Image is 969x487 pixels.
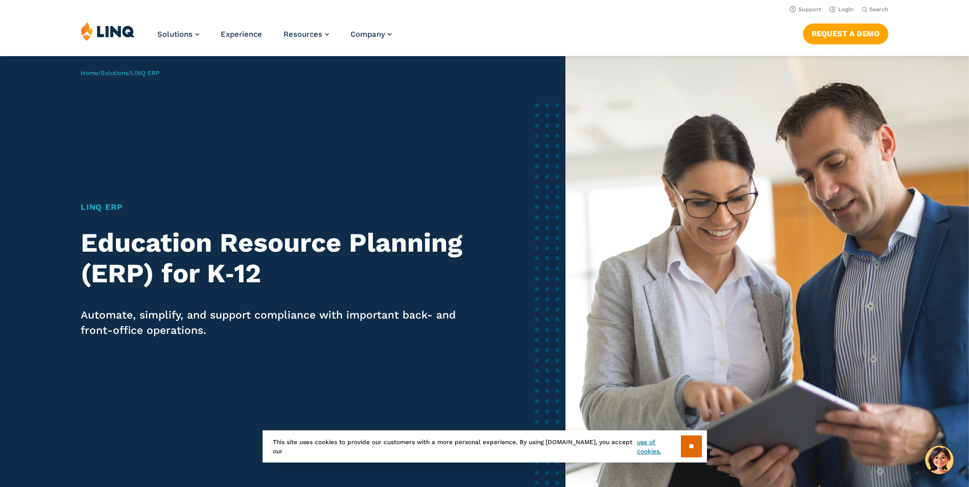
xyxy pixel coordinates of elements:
a: Solutions [157,30,199,39]
span: Solutions [157,30,193,39]
span: LINQ ERP [131,69,160,77]
img: LINQ | K‑12 Software [81,21,135,41]
a: Experience [221,30,262,39]
span: Search [869,6,888,13]
button: Hello, have a question? Let’s chat. [925,446,954,474]
h2: Education Resource Planning (ERP) for K‑12 [81,228,462,289]
nav: Primary Navigation [157,21,392,55]
button: Open Search Bar [862,6,888,13]
div: This site uses cookies to provide our customers with a more personal experience. By using [DOMAIN... [263,430,707,462]
a: Solutions [101,69,128,77]
a: Login [830,6,854,13]
a: Company [350,30,392,39]
a: Support [790,6,821,13]
span: Resources [283,30,322,39]
nav: Button Navigation [803,21,888,44]
p: Automate, simplify, and support compliance with important back- and front-office operations. [81,307,462,338]
span: Company [350,30,385,39]
a: use of cookies. [637,437,680,456]
a: Home [81,69,98,77]
a: Resources [283,30,329,39]
a: Request a Demo [803,23,888,44]
h1: LINQ ERP [81,201,462,213]
span: / / [81,69,160,77]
